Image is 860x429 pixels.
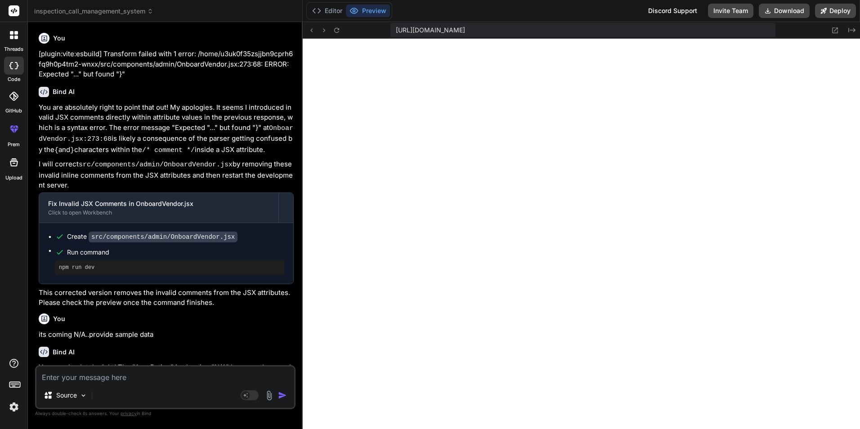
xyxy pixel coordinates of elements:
button: Download [759,4,810,18]
button: Preview [346,4,390,17]
span: Run command [67,248,284,257]
img: settings [6,399,22,415]
label: GitHub [5,107,22,115]
p: You are absolutely right! The "Avg. Rating" is showing "N/A" because the sample data in does not ... [39,362,294,406]
code: src/components/admin/OnboardVendor.jsx [89,232,237,242]
button: Editor [309,4,346,17]
code: } [70,147,74,154]
span: inspection_call_management_system [34,7,153,16]
h6: Bind AI [53,348,75,357]
p: I will correct by removing these invalid inline comments from the JSX attributes and then restart... [39,159,294,191]
label: threads [4,45,23,53]
code: { [54,147,58,154]
p: This corrected version removes the invalid comments from the JSX attributes. Please check the pre... [39,288,294,308]
label: code [8,76,20,83]
img: icon [278,391,287,400]
p: Source [56,391,77,400]
div: Create [67,232,237,241]
div: Discord Support [643,4,703,18]
div: Fix Invalid JSX Comments in OnboardVendor.jsx [48,199,269,208]
p: [plugin:vite:esbuild] Transform failed with 1 error: /home/u3uk0f35zsjjbn9cprh6fq9h0p4tm2-wnxx/sr... [39,49,294,80]
p: Always double-check its answers. Your in Bind [35,409,296,418]
button: Invite Team [708,4,753,18]
img: attachment [264,390,274,401]
h6: You [53,34,65,43]
code: /* comment */ [142,147,195,154]
span: [URL][DOMAIN_NAME] [396,26,465,35]
img: Pick Models [80,392,87,399]
h6: Bind AI [53,87,75,96]
label: Upload [5,174,22,182]
span: privacy [121,411,137,416]
p: its coming N/A..provide sample data [39,330,294,340]
code: src/components/admin/OnboardVendor.jsx [79,161,233,169]
button: Fix Invalid JSX Comments in OnboardVendor.jsxClick to open Workbench [39,193,278,223]
div: Click to open Workbench [48,209,269,216]
label: prem [8,141,20,148]
h6: You [53,314,65,323]
p: You are absolutely right to point that out! My apologies. It seems I introduced invalid JSX comme... [39,103,294,156]
button: Deploy [815,4,856,18]
pre: npm run dev [59,264,281,271]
